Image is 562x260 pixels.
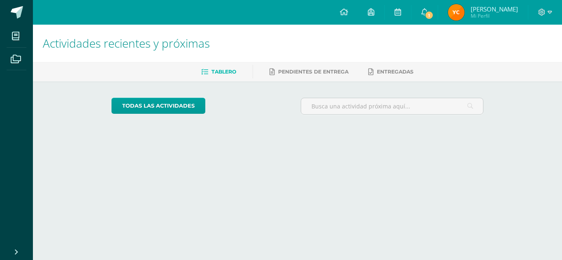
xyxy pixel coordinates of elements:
[425,11,434,20] span: 1
[269,65,348,78] a: Pendientes de entrega
[368,65,413,78] a: Entregadas
[301,98,483,114] input: Busca una actividad próxima aquí...
[471,5,518,13] span: [PERSON_NAME]
[278,69,348,75] span: Pendientes de entrega
[377,69,413,75] span: Entregadas
[211,69,236,75] span: Tablero
[43,35,210,51] span: Actividades recientes y próximas
[111,98,205,114] a: todas las Actividades
[448,4,464,21] img: 9707f2963cb39e9fa71a3304059e7fc3.png
[201,65,236,78] a: Tablero
[471,12,518,19] span: Mi Perfil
